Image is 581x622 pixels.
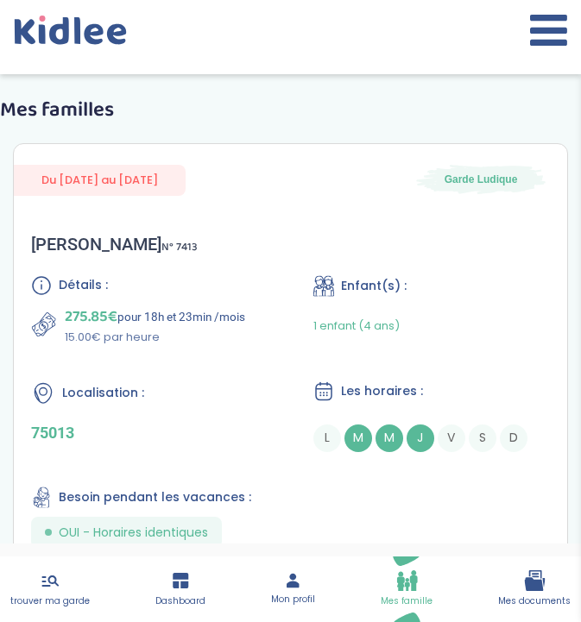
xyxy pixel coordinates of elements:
p: pour 18h et 23min /mois [65,305,245,329]
span: N° 7413 [161,238,198,256]
a: Mes documents [498,570,571,608]
span: Enfant(s) : [341,277,407,295]
span: Du [DATE] au [DATE] [14,165,186,195]
span: Mes documents [498,594,571,608]
span: S [469,424,496,452]
span: V [438,424,465,452]
span: Besoin pendant les vacances : [59,488,251,506]
span: Les horaires : [341,382,423,400]
span: Localisation : [62,384,144,402]
span: Dashboard [155,594,205,608]
span: D [500,424,527,452]
span: 275.85€ [65,305,117,329]
span: L [313,424,341,452]
span: trouver ma garde [10,594,90,608]
span: M [344,424,372,452]
span: Mes famille [381,594,433,608]
span: Mon profil [271,593,315,606]
p: 15.00€ par heure [65,329,245,346]
a: Dashboard [155,570,205,608]
span: M [376,424,403,452]
span: J [407,424,434,452]
span: Garde Ludique [445,173,518,187]
a: Mon profil [271,572,315,606]
a: trouver ma garde [10,570,90,608]
span: OUI - Horaires identiques [59,524,208,542]
span: Détails : [59,276,108,294]
span: 1 enfant (4 ans) [313,317,400,334]
a: Mes famille [381,570,433,608]
div: [PERSON_NAME] [31,234,198,254]
p: 75013 [31,424,268,442]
